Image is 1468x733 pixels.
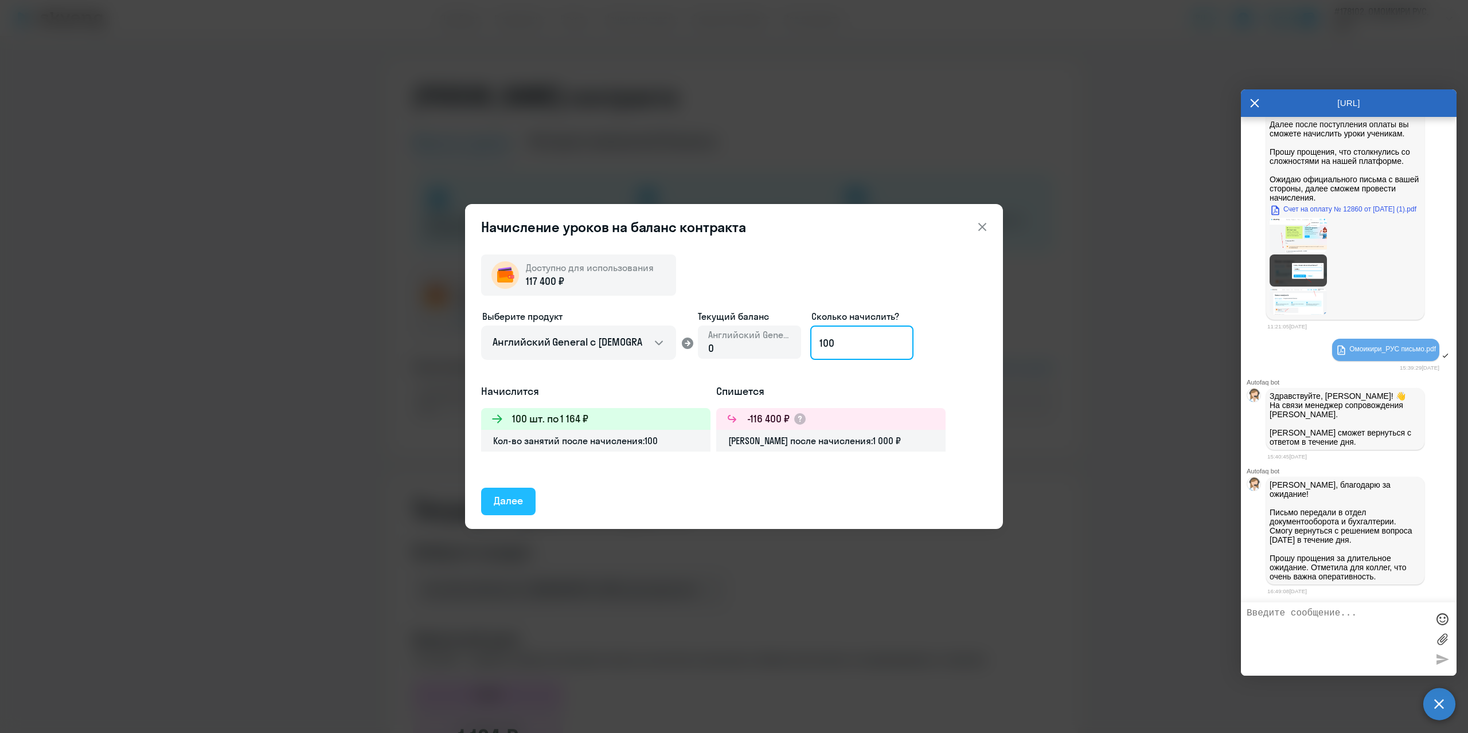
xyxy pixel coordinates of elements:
img: bot avatar [1247,477,1262,494]
h3: 100 шт. по 1 164 ₽ [512,411,588,426]
img: Screenshot_21.png [1270,288,1327,315]
p: На связи менеджер сопровождения [PERSON_NAME]. [PERSON_NAME] сможет вернуться с ответом в течение... [1270,401,1421,446]
p: Здравствуйте, [PERSON_NAME]! 👋 [1270,391,1421,401]
button: Далее [481,488,536,515]
h5: Спишется [716,384,946,399]
div: [PERSON_NAME] после начисления: 1 000 ₽ [716,430,946,452]
span: Сколько начислить? [811,311,899,322]
h5: Начислится [481,384,710,399]
time: 15:39:29[DATE] [1400,364,1439,371]
time: 11:21:05[DATE] [1267,323,1307,330]
h3: -116 400 ₽ [747,411,790,426]
img: bot avatar [1247,389,1262,405]
img: Screenshot_23.png [1270,218,1327,253]
div: Autofaq bot [1247,379,1457,386]
span: Доступно для использования [526,262,654,273]
time: 15:40:45[DATE] [1267,453,1307,460]
img: wallet-circle.png [491,261,519,289]
div: Далее [494,493,523,508]
time: 16:49:08[DATE] [1267,588,1307,594]
a: Счет на оплату № 12860 от [DATE] (1).pdf [1270,202,1416,216]
a: Омоикири_РУС письмо.pdf [1336,342,1436,356]
span: 0 [708,342,714,355]
span: 117 400 ₽ [526,274,564,289]
span: Текущий баланс [698,309,801,323]
label: Лимит 10 файлов [1434,630,1451,648]
div: Кол-во занятий после начисления: 100 [481,430,710,452]
p: [PERSON_NAME], благодарю за ожидание! Письмо передали в отдел документооборота и бухгалтерии. Смо... [1270,480,1421,581]
header: Начисление уроков на баланс контракта [465,218,1003,236]
span: Выберите продукт [482,311,563,322]
span: Английский General [708,328,791,341]
div: Autofaq bot [1247,468,1457,475]
img: Screenshot_22.png [1270,254,1327,287]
